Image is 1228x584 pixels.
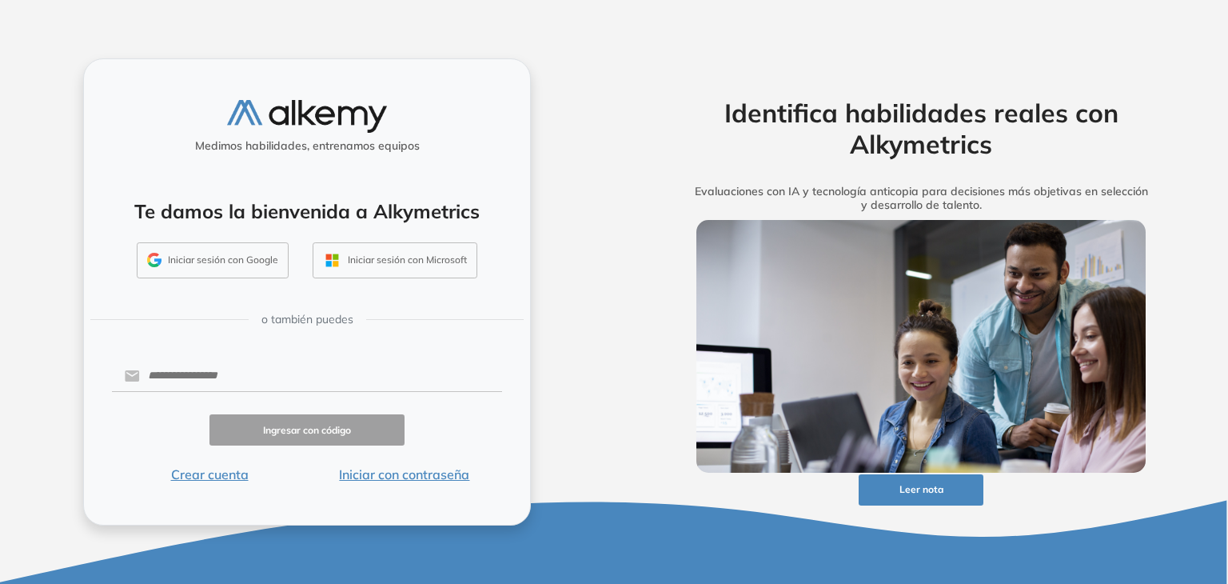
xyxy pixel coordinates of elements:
[261,311,353,328] span: o también puedes
[209,414,405,446] button: Ingresar con código
[105,200,509,223] h4: Te damos la bienvenida a Alkymetrics
[672,185,1170,212] h5: Evaluaciones con IA y tecnología anticopia para decisiones más objetivas en selección y desarroll...
[323,251,341,270] img: OUTLOOK_ICON
[137,242,289,279] button: Iniciar sesión con Google
[227,100,387,133] img: logo-alkemy
[859,474,983,506] button: Leer nota
[696,220,1146,473] img: img-more-info
[112,465,307,484] button: Crear cuenta
[90,139,524,153] h5: Medimos habilidades, entrenamos equipos
[672,98,1170,159] h2: Identifica habilidades reales con Alkymetrics
[307,465,502,484] button: Iniciar con contraseña
[1148,507,1228,584] iframe: Chat Widget
[313,242,477,279] button: Iniciar sesión con Microsoft
[147,253,161,267] img: GMAIL_ICON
